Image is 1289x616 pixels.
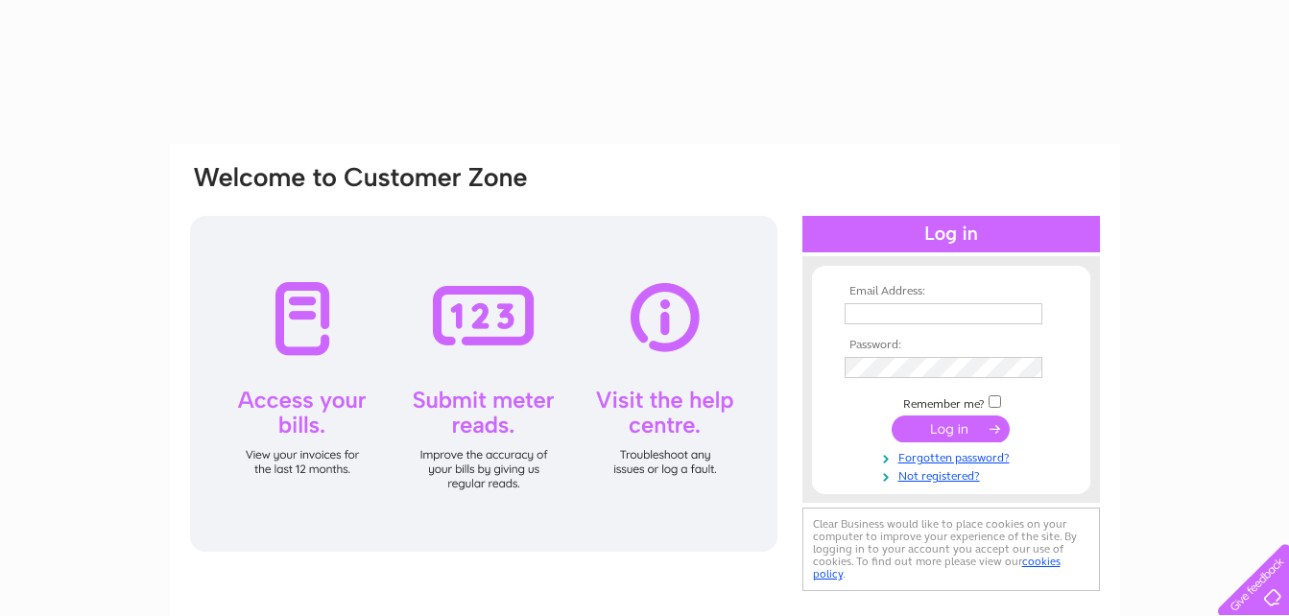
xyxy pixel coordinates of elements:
[892,415,1010,442] input: Submit
[845,447,1062,465] a: Forgotten password?
[845,465,1062,484] a: Not registered?
[813,555,1061,580] a: cookies policy
[802,508,1100,591] div: Clear Business would like to place cookies on your computer to improve your experience of the sit...
[840,392,1062,412] td: Remember me?
[840,285,1062,298] th: Email Address:
[840,339,1062,352] th: Password:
